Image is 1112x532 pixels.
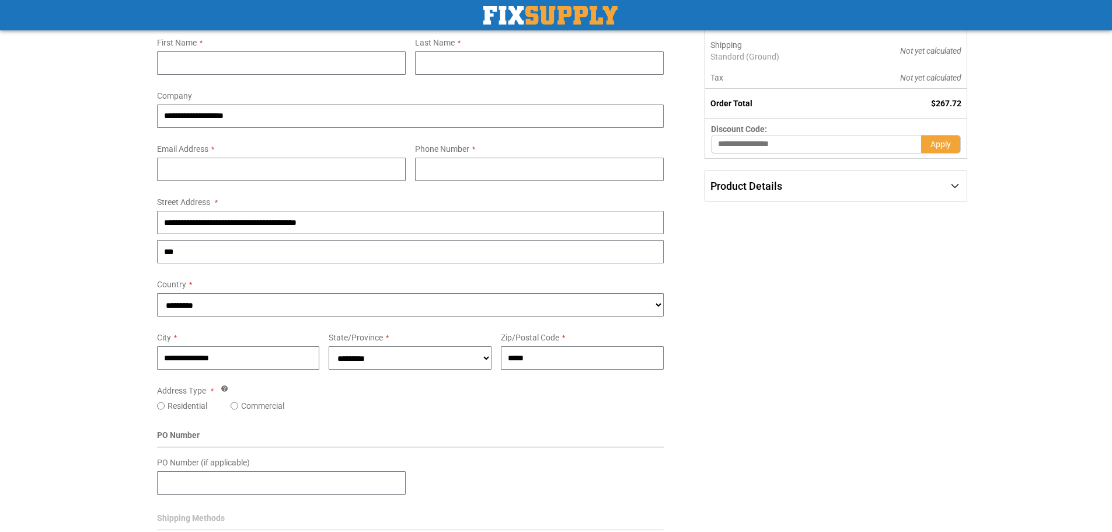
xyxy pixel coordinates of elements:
span: Last Name [415,38,455,47]
span: Company [157,91,192,100]
span: $267.72 [931,99,961,108]
strong: Order Total [710,99,752,108]
span: Phone Number [415,144,469,154]
span: Discount Code: [711,124,767,134]
th: Tax [705,67,842,89]
span: State/Province [329,333,383,342]
span: Product Details [710,180,782,192]
span: First Name [157,38,197,47]
label: Commercial [241,400,284,412]
span: Apply [930,140,951,149]
span: Standard (Ground) [710,51,836,62]
span: Street Address [157,197,210,207]
span: Shipping [710,40,742,50]
img: Fix Industrial Supply [483,6,618,25]
span: Not yet calculated [900,73,961,82]
span: PO Number (if applicable) [157,458,250,467]
span: City [157,333,171,342]
label: Residential [168,400,207,412]
a: store logo [483,6,618,25]
span: Address Type [157,386,206,395]
span: Email Address [157,144,208,154]
div: PO Number [157,429,664,447]
button: Apply [921,135,961,154]
span: Not yet calculated [900,46,961,55]
span: Zip/Postal Code [501,333,559,342]
span: Country [157,280,186,289]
